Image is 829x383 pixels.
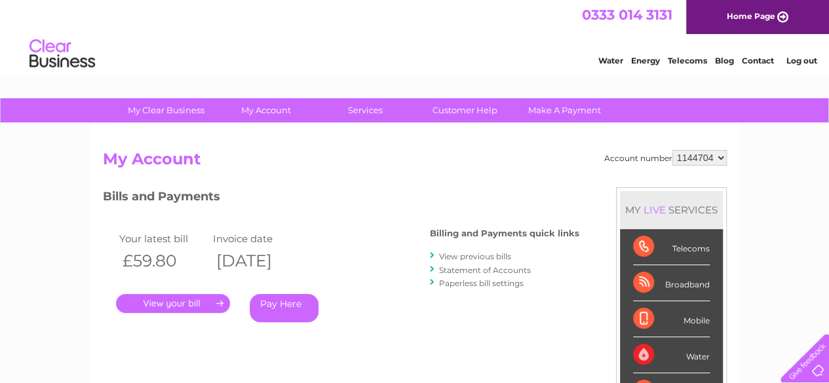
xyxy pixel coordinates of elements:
div: Broadband [633,265,710,301]
a: Contact [742,56,774,65]
td: Invoice date [210,230,304,247]
a: Telecoms [668,56,707,65]
h4: Billing and Payments quick links [430,228,579,238]
a: Pay Here [250,294,318,322]
a: Log out [786,56,817,65]
a: Statement of Accounts [439,265,531,275]
td: Your latest bill [116,230,210,247]
div: Telecoms [633,229,710,265]
th: [DATE] [210,247,304,274]
a: Energy [631,56,660,65]
a: My Account [212,98,320,122]
div: MY SERVICES [620,191,723,228]
div: LIVE [641,204,668,216]
a: 0333 014 3131 [582,7,672,23]
a: . [116,294,230,313]
div: Water [633,337,710,373]
div: Clear Business is a trading name of Verastar Limited (registered in [GEOGRAPHIC_DATA] No. 3667643... [106,7,725,64]
a: Make A Payment [511,98,619,122]
h2: My Account [103,150,727,175]
a: My Clear Business [112,98,220,122]
a: Water [598,56,623,65]
div: Mobile [633,301,710,337]
img: logo.png [29,34,96,74]
a: Services [311,98,419,122]
th: £59.80 [116,247,210,274]
div: Account number [604,150,727,166]
a: Blog [715,56,734,65]
a: View previous bills [439,251,511,261]
a: Customer Help [411,98,519,122]
a: Paperless bill settings [439,278,524,288]
h3: Bills and Payments [103,187,579,210]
